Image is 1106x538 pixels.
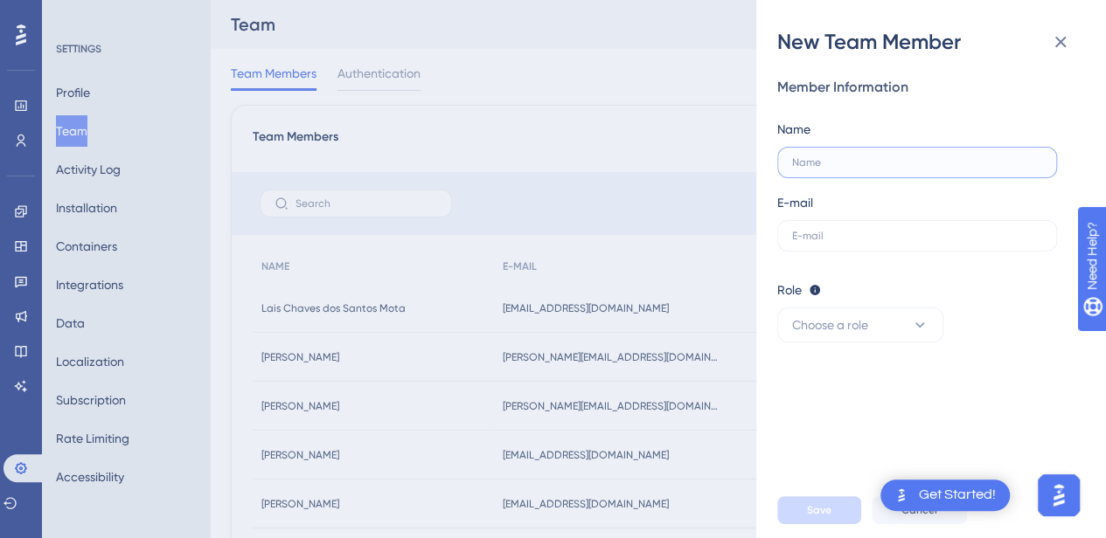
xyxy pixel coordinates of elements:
div: Name [777,119,810,140]
span: Role [777,279,802,300]
div: Open Get Started! checklist [880,479,1010,511]
button: Choose a role [777,307,943,342]
span: Need Help? [41,4,109,25]
div: Member Information [777,77,1071,98]
button: Cancel [872,496,967,524]
img: launcher-image-alternative-text [891,485,912,506]
div: E-mail [777,192,813,213]
span: Save [807,503,831,517]
input: Name [792,156,1042,169]
iframe: UserGuiding AI Assistant Launcher [1033,469,1085,521]
span: Choose a role [792,314,868,335]
div: New Team Member [777,28,1085,56]
input: E-mail [792,230,1042,242]
button: Save [777,496,861,524]
div: Get Started! [919,486,996,505]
